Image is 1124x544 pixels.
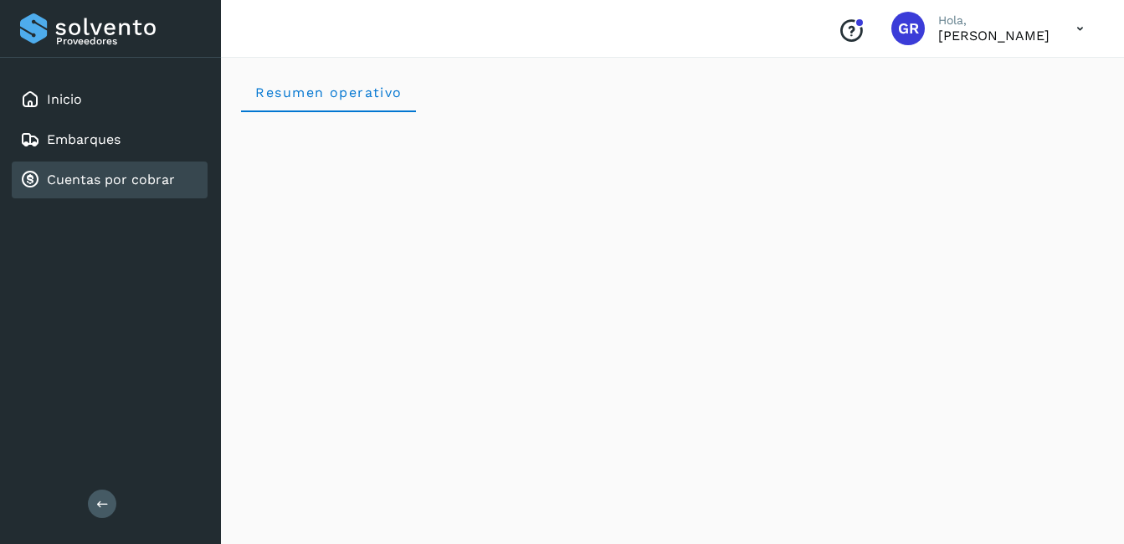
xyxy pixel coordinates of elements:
[938,28,1050,44] p: GILBERTO RODRIGUEZ ARANDA
[47,131,121,147] a: Embarques
[12,121,208,158] div: Embarques
[254,85,403,100] span: Resumen operativo
[56,35,201,47] p: Proveedores
[47,91,82,107] a: Inicio
[938,13,1050,28] p: Hola,
[12,162,208,198] div: Cuentas por cobrar
[12,81,208,118] div: Inicio
[47,172,175,187] a: Cuentas por cobrar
